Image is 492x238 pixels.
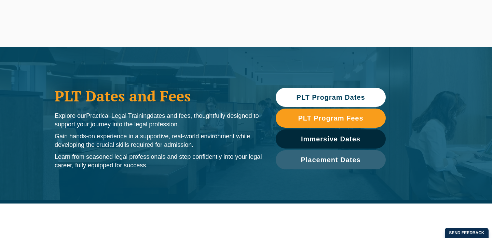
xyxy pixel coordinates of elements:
[276,109,386,128] a: PLT Program Fees
[276,88,386,107] a: PLT Program Dates
[55,153,262,170] p: Learn from seasoned legal professionals and step confidently into your legal career, fully equipp...
[298,115,363,122] span: PLT Program Fees
[86,112,150,119] span: Practical Legal Training
[276,129,386,149] a: Immersive Dates
[301,156,360,163] span: Placement Dates
[55,132,262,149] p: Gain hands-on experience in a supportive, real-world environment while developing the crucial ski...
[296,94,365,101] span: PLT Program Dates
[276,150,386,169] a: Placement Dates
[301,136,360,142] span: Immersive Dates
[55,112,262,129] p: Explore our dates and fees, thoughtfully designed to support your journey into the legal profession.
[55,87,262,104] h1: PLT Dates and Fees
